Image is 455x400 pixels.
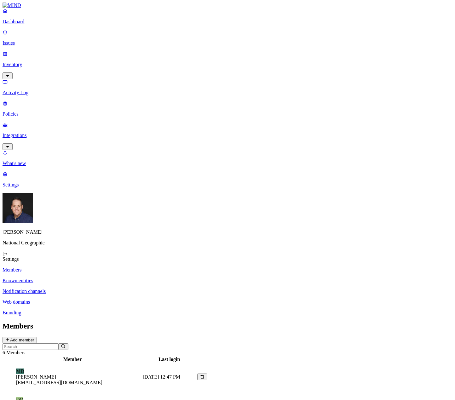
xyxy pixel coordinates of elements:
h2: Members [3,322,452,330]
span: [PERSON_NAME] [16,374,56,380]
a: Branding [3,310,452,316]
a: Dashboard [3,8,452,25]
p: Activity Log [3,90,452,95]
a: Activity Log [3,79,452,95]
a: Integrations [3,122,452,149]
input: Search [3,343,58,350]
button: Add member [3,337,37,343]
p: Integrations [3,133,452,138]
img: MIND [3,3,21,8]
p: Dashboard [3,19,452,25]
a: Inventory [3,51,452,78]
p: [PERSON_NAME] [3,229,452,235]
a: What's new [3,150,452,166]
p: National Geographic [3,240,452,246]
div: Member [3,357,141,362]
div: Last login [143,357,196,362]
a: Issues [3,30,452,46]
p: Issues [3,40,452,46]
p: What's new [3,161,452,166]
a: Known entities [3,278,452,283]
a: Web domains [3,299,452,305]
p: Inventory [3,62,452,67]
a: Policies [3,100,452,117]
span: [DATE] 12:47 PM [143,374,180,380]
span: MD [16,369,24,374]
span: 6 Members [3,350,25,355]
p: Policies [3,111,452,117]
a: Members [3,267,452,273]
div: Settings [3,256,452,262]
p: Settings [3,182,452,188]
a: Notification channels [3,289,452,294]
a: MIND [3,3,452,8]
figcaption: [EMAIL_ADDRESS][DOMAIN_NAME] [16,380,129,386]
a: Settings [3,171,452,188]
img: Mark DeCarlo [3,193,33,223]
